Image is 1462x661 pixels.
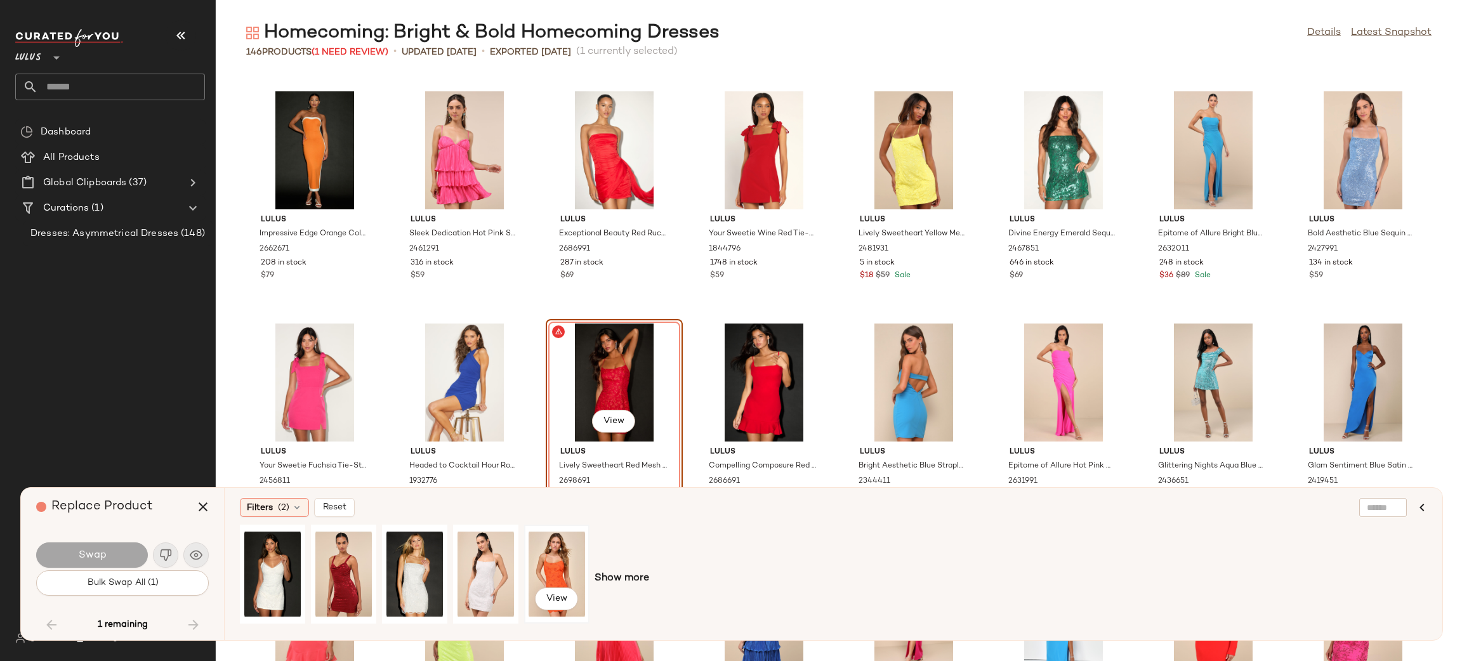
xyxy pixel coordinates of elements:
img: cfy_white_logo.C9jOOHJF.svg [15,29,123,47]
div: Homecoming: Bright & Bold Homecoming Dresses [246,20,720,46]
span: Glittering Nights Aqua Blue Sequin Off-the-Shoulder Mini Dress [1158,461,1266,472]
img: 12503161_2581771.jpg [458,529,514,619]
span: Lulus [261,447,369,458]
span: Dashboard [41,125,91,140]
div: Products [246,46,388,59]
span: 1844796 [709,244,741,255]
span: Epitome of Allure Hot Pink Mesh Strapless Ruched Maxi Dress [1008,461,1116,472]
span: Lulus [1010,214,1117,226]
img: 12446001_2631991.jpg [999,324,1128,442]
img: svg%3e [20,126,33,138]
span: $59 [710,270,724,282]
span: $18 [860,270,873,282]
span: Curations [43,201,89,216]
span: Lulus [1309,214,1417,226]
span: 1748 in stock [710,258,758,269]
button: View [592,410,635,433]
span: View [546,594,567,604]
img: 11948681_2481931.jpg [850,91,978,209]
span: Show more [595,571,649,586]
img: 11852581_2436651.jpg [1149,324,1277,442]
span: (2) [278,501,289,514]
span: • [393,44,397,60]
span: 2631991 [1008,476,1037,487]
span: Global Clipboards [43,176,126,190]
span: Dresses: Asymmetrical Dresses [30,226,178,241]
span: 2698691 [559,476,590,487]
span: Lulus [1010,447,1117,458]
span: 208 in stock [261,258,306,269]
span: 646 in stock [1010,258,1054,269]
span: Sleek Dedication Hot Pink Satin Plisse Cutout Tiered Mini Dress [409,228,517,240]
span: 5 in stock [860,258,895,269]
span: Lulus [411,214,518,226]
img: 11295121_2322591.jpg [529,529,585,619]
img: 11942861_2427991.jpg [1299,91,1427,209]
span: 146 [246,48,262,57]
span: Headed to Cocktail Hour Royal Blue Halter Tulip Mini Dress [409,461,517,472]
span: Sale [1192,272,1211,280]
button: Bulk Swap All (1) [36,570,209,596]
span: Glam Sentiment Blue Satin Lace-Up Slip Maxi Dress [1308,461,1416,472]
img: 9186101_1844796.jpg [700,91,828,209]
span: (1 Need Review) [312,48,388,57]
img: 2467851_2_01_hero_Retakes_2025-07-29.jpg [999,91,1128,209]
span: • [482,44,485,60]
span: Lulus [560,214,668,226]
span: Epitome of Allure Bright Blue Mesh Strapless Ruched Maxi Dress [1158,228,1266,240]
button: Reset [314,498,355,517]
span: Exceptional Beauty Red Ruched Strapless Bodycon Mini Dress [559,228,667,240]
img: svg%3e [246,27,259,39]
span: Lulus [1159,447,1267,458]
span: 2344411 [859,476,890,487]
span: Sale [892,272,911,280]
img: 11751301_2419451.jpg [1299,324,1427,442]
span: $59 [876,270,890,282]
button: View [535,587,578,610]
span: Lively Sweetheart Red Mesh Embroidered Lace-Up Mini Dress [559,461,667,472]
span: Your Sweetie Fuchsia Tie-Strap Mini Dress [260,461,367,472]
span: 2481931 [859,244,888,255]
span: (1 currently selected) [576,44,678,60]
span: $79 [261,270,274,282]
span: Bright Aesthetic Blue Strapless Cutout Bodycon Mini Dress [859,461,966,472]
span: Lulus [860,447,968,458]
span: 1 remaining [98,619,148,631]
span: 2686991 [559,244,590,255]
img: 12655181_2633491.jpg [386,529,443,619]
span: Lulus [411,447,518,458]
p: updated [DATE] [402,46,477,59]
span: (37) [126,176,147,190]
span: 2436651 [1158,476,1189,487]
span: 134 in stock [1309,258,1353,269]
span: (1) [89,201,103,216]
span: $59 [1309,270,1323,282]
span: 2419451 [1308,476,1338,487]
img: 12012881_2483511.jpg [315,529,372,619]
span: $36 [1159,270,1173,282]
span: Lulus [860,214,968,226]
img: 2698691_01_hero_2025-07-07.jpg [550,324,678,442]
span: View [603,416,624,426]
span: Lively Sweetheart Yellow Mesh Embroidered Lace-Up Mini Dress [859,228,966,240]
img: 2686691_01_hero_2025-06-12.jpg [700,324,828,442]
span: $89 [1176,270,1190,282]
img: 12646941_2632011.jpg [1149,91,1277,209]
span: Replace Product [51,500,153,513]
span: $59 [411,270,425,282]
span: Reset [322,502,346,513]
a: Details [1307,25,1341,41]
span: 2461291 [409,244,439,255]
span: Lulus [710,447,818,458]
span: 287 in stock [560,258,603,269]
span: Lulus [1159,214,1267,226]
span: $69 [1010,270,1023,282]
span: All Products [43,150,100,165]
p: Exported [DATE] [490,46,571,59]
span: 2467851 [1008,244,1039,255]
img: 12729141_2662671.jpg [251,91,379,209]
span: (148) [178,226,205,241]
span: 2632011 [1158,244,1189,255]
span: 1932776 [409,476,437,487]
span: Your Sweetie Wine Red Tie-Strap Mini Dress [709,228,817,240]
